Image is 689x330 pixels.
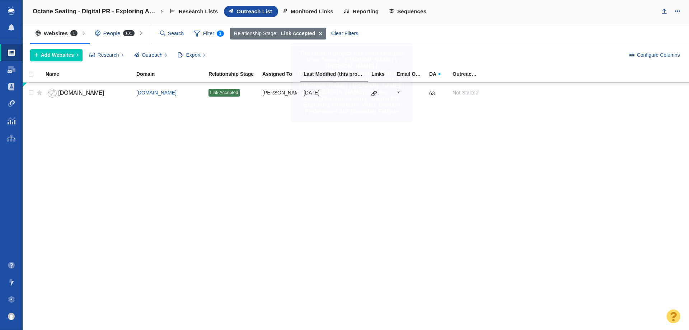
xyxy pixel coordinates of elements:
[85,49,128,61] button: Research
[234,30,277,37] span: Relationship Stage:
[46,71,136,76] div: Name
[136,71,208,78] a: Domain
[8,313,15,320] img: c9363fb76f5993e53bff3b340d5c230a
[208,71,262,76] div: Relationship Stage
[236,8,272,15] span: Outreach List
[174,49,209,61] button: Export
[142,51,163,59] span: Outreach
[281,30,315,37] strong: Link Accepted
[186,51,201,59] span: Export
[397,71,428,76] div: Email Opens
[353,8,379,15] span: Reporting
[41,51,74,59] span: Add Websites
[278,6,339,17] a: Monitored Links
[46,87,130,99] a: [DOMAIN_NAME]
[165,6,224,17] a: Research Lists
[179,8,218,15] span: Research Lists
[429,71,436,76] span: DA
[291,43,413,122] div: The current project has been changed from Team 2 - [PERSON_NAME] | [PERSON_NAME] | [PERSON_NAME]\...
[327,28,362,40] div: Clear Filters
[262,71,303,76] div: Assigned To
[33,8,158,15] h4: Octane Seating - Digital PR - Exploring America's Video Content Preferences aka Steaming Fatigue
[429,71,452,78] a: DA
[208,71,262,78] a: Relationship Stage
[339,6,385,17] a: Reporting
[625,49,684,61] button: Configure Columns
[90,25,143,42] div: People
[190,27,228,41] span: Filter
[385,6,432,17] a: Sequences
[453,71,484,78] a: Outreach Status
[123,30,135,36] span: 131
[8,6,14,15] img: buzzstream_logo_iconsimple.png
[262,71,303,78] a: Assigned To
[98,51,119,59] span: Research
[262,85,297,101] div: [PERSON_NAME]
[58,90,104,96] span: [DOMAIN_NAME]
[217,31,224,37] span: 1
[30,49,83,61] button: Add Websites
[136,90,177,96] a: [DOMAIN_NAME]
[224,6,278,17] a: Outreach List
[157,27,187,40] input: Search
[205,83,259,103] td: Link Accepted
[637,51,680,59] span: Configure Columns
[429,85,435,97] div: 63
[397,8,426,15] span: Sequences
[46,71,136,78] a: Name
[136,71,208,76] div: Domain
[130,49,171,61] button: Outreach
[291,8,333,15] span: Monitored Links
[453,71,484,76] div: Outreach Status
[397,71,428,78] a: Email Opens
[210,90,238,95] span: Link Accepted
